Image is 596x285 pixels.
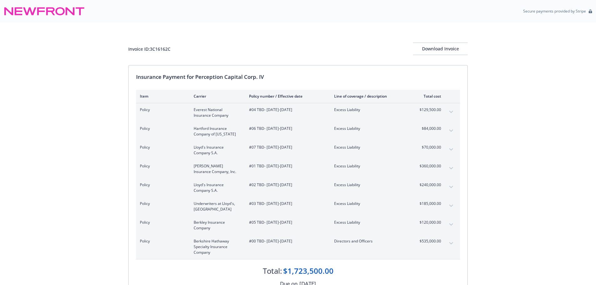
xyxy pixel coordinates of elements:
span: Policy [140,163,184,169]
span: $129,500.00 [418,107,441,113]
span: $185,000.00 [418,201,441,206]
div: Total: [263,266,282,276]
div: PolicyBerkshire Hathaway Specialty Insurance Company#00 TBD- [DATE]-[DATE]Directors and Officers$... [136,235,460,259]
div: PolicyLloyd's Insurance Company S.A.#02 TBD- [DATE]-[DATE]Excess Liability$240,000.00expand content [136,178,460,197]
span: [PERSON_NAME] Insurance Company, Inc. [194,163,239,175]
span: Berkshire Hathaway Specialty Insurance Company [194,238,239,255]
span: $70,000.00 [418,145,441,150]
span: Excess Liability [334,220,408,225]
span: Excess Liability [334,163,408,169]
span: $535,000.00 [418,238,441,244]
span: $120,000.00 [418,220,441,225]
span: Excess Liability [334,107,408,113]
span: Directors and Officers [334,238,408,244]
button: expand content [446,238,456,248]
span: $240,000.00 [418,182,441,188]
div: PolicyHartford Insurance Company of [US_STATE]#06 TBD- [DATE]-[DATE]Excess Liability$84,000.00exp... [136,122,460,141]
span: Excess Liability [334,182,408,188]
span: Excess Liability [334,201,408,206]
span: Policy [140,126,184,131]
div: $1,723,500.00 [283,266,334,276]
button: expand content [446,145,456,155]
span: #04 TBD - [DATE]-[DATE] [249,107,324,113]
span: $360,000.00 [418,163,441,169]
span: Lloyd's Insurance Company S.A. [194,145,239,156]
span: #06 TBD - [DATE]-[DATE] [249,126,324,131]
span: Berkley Insurance Company [194,220,239,231]
span: #03 TBD - [DATE]-[DATE] [249,201,324,206]
span: Underwriters at Lloyd's, [GEOGRAPHIC_DATA] [194,201,239,212]
span: Excess Liability [334,145,408,150]
span: Everest National Insurance Company [194,107,239,118]
span: #07 TBD - [DATE]-[DATE] [249,145,324,150]
div: Insurance Payment for Perception Capital Corp. IV [136,73,460,81]
span: Policy [140,220,184,225]
span: Excess Liability [334,126,408,131]
span: #01 TBD - [DATE]-[DATE] [249,163,324,169]
div: Policy number / Effective date [249,94,324,99]
button: expand content [446,126,456,136]
span: $84,000.00 [418,126,441,131]
button: expand content [446,201,456,211]
button: expand content [446,220,456,230]
div: PolicyUnderwriters at Lloyd's, [GEOGRAPHIC_DATA]#03 TBD- [DATE]-[DATE]Excess Liability$185,000.00... [136,197,460,216]
span: Lloyd's Insurance Company S.A. [194,182,239,193]
button: expand content [446,163,456,173]
div: Line of coverage / description [334,94,408,99]
span: Hartford Insurance Company of [US_STATE] [194,126,239,137]
div: PolicyLloyd's Insurance Company S.A.#07 TBD- [DATE]-[DATE]Excess Liability$70,000.00expand content [136,141,460,160]
div: PolicyBerkley Insurance Company#05 TBD- [DATE]-[DATE]Excess Liability$120,000.00expand content [136,216,460,235]
div: Policy[PERSON_NAME] Insurance Company, Inc.#01 TBD- [DATE]-[DATE]Excess Liability$360,000.00expan... [136,160,460,178]
div: Carrier [194,94,239,99]
button: expand content [446,107,456,117]
span: Policy [140,201,184,206]
span: Policy [140,238,184,244]
span: #00 TBD - [DATE]-[DATE] [249,238,324,244]
span: #02 TBD - [DATE]-[DATE] [249,182,324,188]
span: #05 TBD - [DATE]-[DATE] [249,220,324,225]
span: Policy [140,145,184,150]
button: Download Invoice [413,43,468,55]
span: Policy [140,182,184,188]
div: PolicyEverest National Insurance Company#04 TBD- [DATE]-[DATE]Excess Liability$129,500.00expand c... [136,103,460,122]
div: Item [140,94,184,99]
p: Secure payments provided by Stripe [523,8,586,14]
div: Total cost [418,94,441,99]
div: Invoice ID: 3C16162C [128,46,171,52]
button: expand content [446,182,456,192]
span: Policy [140,107,184,113]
